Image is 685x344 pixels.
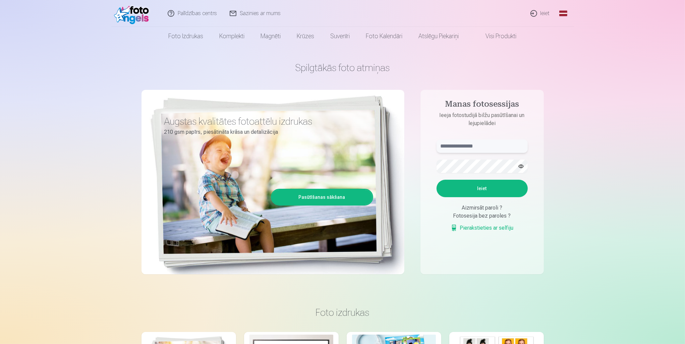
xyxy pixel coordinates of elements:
[430,99,534,111] h4: Manas fotosessijas
[289,27,323,46] a: Krūzes
[114,3,153,24] img: /fa1
[212,27,253,46] a: Komplekti
[323,27,358,46] a: Suvenīri
[437,204,528,212] div: Aizmirsāt paroli ?
[437,180,528,197] button: Ieiet
[161,27,212,46] a: Foto izdrukas
[358,27,411,46] a: Foto kalendāri
[147,306,538,319] h3: Foto izdrukas
[467,27,525,46] a: Visi produkti
[411,27,467,46] a: Atslēgu piekariņi
[141,62,544,74] h1: Spilgtākās foto atmiņas
[430,111,534,127] p: Ieeja fotostudijā bilžu pasūtīšanai un lejupielādei
[164,115,368,127] h3: Augstas kvalitātes fotoattēlu izdrukas
[253,27,289,46] a: Magnēti
[451,224,514,232] a: Pierakstieties ar selfiju
[272,190,372,205] a: Pasūtīšanas sākšana
[164,127,368,137] p: 210 gsm papīrs, piesātināta krāsa un detalizācija
[437,212,528,220] div: Fotosesija bez paroles ?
